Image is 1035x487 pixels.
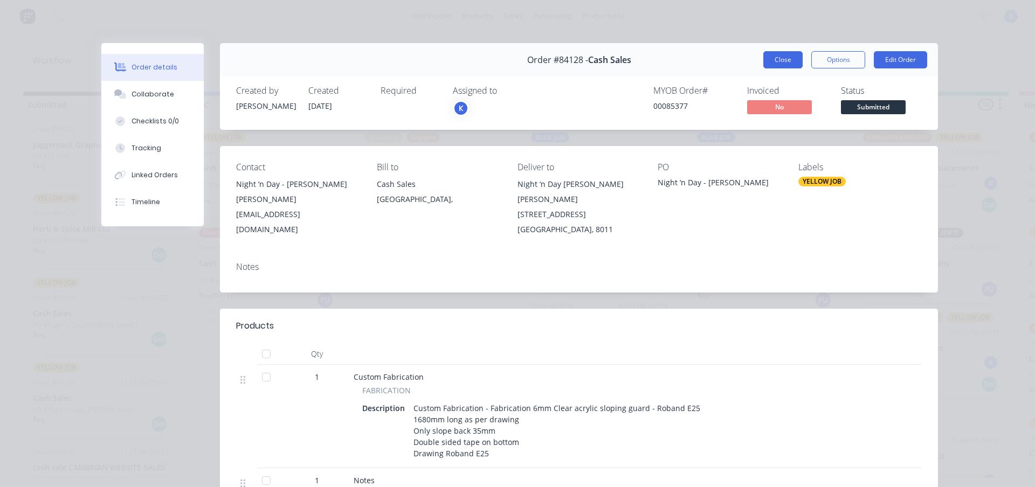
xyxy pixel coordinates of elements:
[101,189,204,215] button: Timeline
[236,192,360,237] div: [PERSON_NAME][EMAIL_ADDRESS][DOMAIN_NAME]
[453,86,561,96] div: Assigned to
[308,101,332,111] span: [DATE]
[132,89,174,99] div: Collaborate
[236,319,274,332] div: Products
[315,371,319,382] span: 1
[377,177,500,211] div: Cash Sales[GEOGRAPHIC_DATA],
[308,86,368,96] div: Created
[101,81,204,108] button: Collaborate
[841,100,906,114] span: Submitted
[236,86,295,96] div: Created by
[841,100,906,116] button: Submitted
[236,177,360,192] div: Night ‘n Day - [PERSON_NAME]
[453,100,469,116] button: K
[377,177,500,192] div: Cash Sales
[236,100,295,112] div: [PERSON_NAME]
[236,177,360,237] div: Night ‘n Day - [PERSON_NAME][PERSON_NAME][EMAIL_ADDRESS][DOMAIN_NAME]
[517,162,641,172] div: Deliver to
[132,197,160,207] div: Timeline
[362,385,411,396] span: FABRICATION
[101,108,204,135] button: Checklists 0/0
[658,162,781,172] div: PO
[354,372,424,382] span: Custom Fabrication
[841,86,922,96] div: Status
[653,86,734,96] div: MYOB Order #
[409,400,705,461] div: Custom Fabrication - Fabrication 6mm Clear acrylic sloping guard - Roband E25 1680mm long as per ...
[517,177,641,222] div: Night ‘n Day [PERSON_NAME] [PERSON_NAME] [STREET_ADDRESS]
[527,55,588,65] span: Order #84128 -
[747,100,812,114] span: No
[798,162,922,172] div: Labels
[798,177,846,186] div: YELLOW JOB
[354,475,375,485] span: Notes
[517,177,641,237] div: Night ‘n Day [PERSON_NAME] [PERSON_NAME] [STREET_ADDRESS][GEOGRAPHIC_DATA], 8011
[315,475,319,486] span: 1
[132,116,179,126] div: Checklists 0/0
[132,170,178,180] div: Linked Orders
[381,86,440,96] div: Required
[874,51,927,68] button: Edit Order
[377,192,500,207] div: [GEOGRAPHIC_DATA],
[101,54,204,81] button: Order details
[362,400,409,416] div: Description
[811,51,865,68] button: Options
[132,143,161,153] div: Tracking
[236,162,360,172] div: Contact
[377,162,500,172] div: Bill to
[517,222,641,237] div: [GEOGRAPHIC_DATA], 8011
[285,343,349,365] div: Qty
[101,162,204,189] button: Linked Orders
[588,55,631,65] span: Cash Sales
[747,86,828,96] div: Invoiced
[236,262,922,272] div: Notes
[653,100,734,112] div: 00085377
[763,51,803,68] button: Close
[101,135,204,162] button: Tracking
[658,177,781,192] div: Night ‘n Day - [PERSON_NAME]
[132,62,177,72] div: Order details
